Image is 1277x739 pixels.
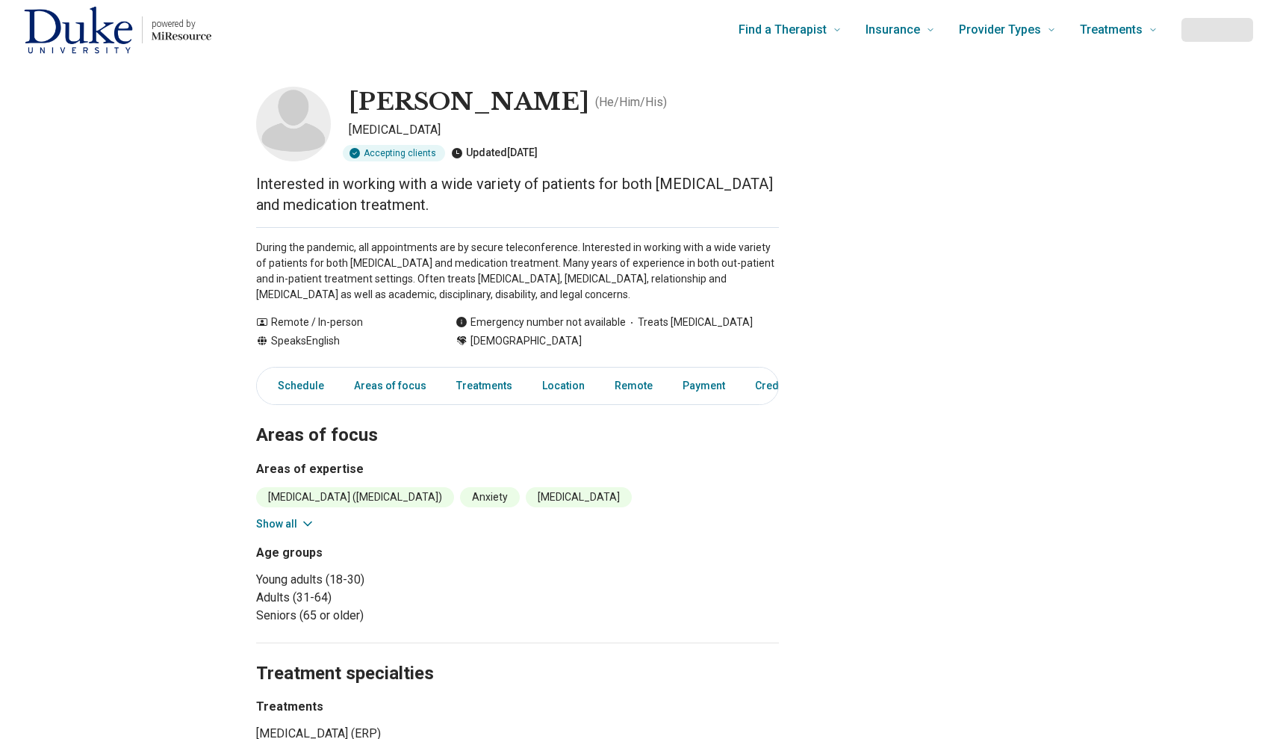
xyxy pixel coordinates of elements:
a: Treatments [447,371,521,401]
p: [MEDICAL_DATA] [349,121,779,139]
button: Show all [256,516,315,532]
span: [DEMOGRAPHIC_DATA] [470,333,582,349]
div: Accepting clients [343,145,445,161]
span: Treats [MEDICAL_DATA] [626,315,753,330]
span: Treatments [1080,19,1143,40]
a: Location [533,371,594,401]
h3: Age groups [256,544,512,562]
h1: [PERSON_NAME] [349,87,589,118]
div: Emergency number not available [456,315,626,330]
a: Areas of focus [345,371,435,401]
h2: Treatment specialties [256,625,779,687]
li: [MEDICAL_DATA] ([MEDICAL_DATA]) [256,487,454,507]
h3: Treatments [256,698,465,716]
h2: Areas of focus [256,387,779,448]
span: Provider Types [959,19,1041,40]
li: Young adults (18-30) [256,571,512,589]
p: ( He/Him/His ) [595,93,667,111]
li: [MEDICAL_DATA] [526,487,632,507]
p: Interested in working with a wide variety of patients for both [MEDICAL_DATA] and medication trea... [256,173,779,215]
h3: Areas of expertise [256,460,779,478]
li: Adults (31-64) [256,589,512,607]
img: David Naftolowitz, Psychiatrist [256,87,331,161]
a: Home page [24,6,211,54]
div: Updated [DATE] [451,145,538,161]
p: During the pandemic, all appointments are by secure teleconference. Interested in working with a ... [256,240,779,303]
a: Credentials [746,371,821,401]
p: powered by [152,18,211,30]
span: Find a Therapist [739,19,827,40]
span: Insurance [866,19,920,40]
a: Remote [606,371,662,401]
div: Remote / In-person [256,315,426,330]
div: Speaks English [256,333,426,349]
a: Schedule [260,371,333,401]
li: Seniors (65 or older) [256,607,512,625]
a: Payment [674,371,734,401]
li: Anxiety [460,487,520,507]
